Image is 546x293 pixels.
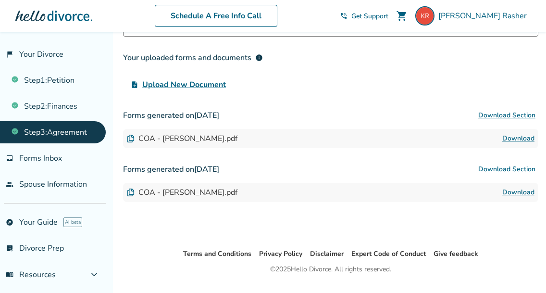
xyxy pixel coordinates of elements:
a: Download [502,133,534,144]
a: Download [502,187,534,198]
span: expand_more [88,269,100,280]
div: COA - [PERSON_NAME].pdf [127,133,237,144]
img: kimberlyrasher@gmail.com [415,6,434,25]
button: Download Section [475,160,538,179]
a: Expert Code of Conduct [351,249,426,258]
div: Your uploaded forms and documents [123,52,263,64]
span: shopping_cart [396,10,408,22]
h3: Forms generated on [DATE] [123,106,538,125]
img: Document [127,135,135,142]
span: Resources [6,269,56,280]
a: Terms and Conditions [183,249,251,258]
button: Download Section [475,106,538,125]
span: phone_in_talk [340,12,347,20]
div: © 2025 Hello Divorce. All rights reserved. [270,264,391,275]
span: AI beta [63,217,82,227]
img: Document [127,189,135,196]
li: Give feedback [434,248,478,260]
span: explore [6,218,13,226]
div: COA - [PERSON_NAME].pdf [127,187,237,198]
span: Get Support [351,12,388,21]
iframe: Chat Widget [498,247,546,293]
li: Disclaimer [310,248,344,260]
span: menu_book [6,271,13,279]
a: Privacy Policy [259,249,302,258]
span: upload_file [131,81,138,89]
span: Forms Inbox [19,153,62,164]
span: [PERSON_NAME] Rasher [438,11,531,21]
span: info [255,54,263,62]
span: flag_2 [6,51,13,58]
span: inbox [6,154,13,162]
span: people [6,180,13,188]
a: Schedule A Free Info Call [155,5,277,27]
h3: Forms generated on [DATE] [123,160,538,179]
span: list_alt_check [6,244,13,252]
a: phone_in_talkGet Support [340,12,388,21]
span: Upload New Document [142,79,226,90]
